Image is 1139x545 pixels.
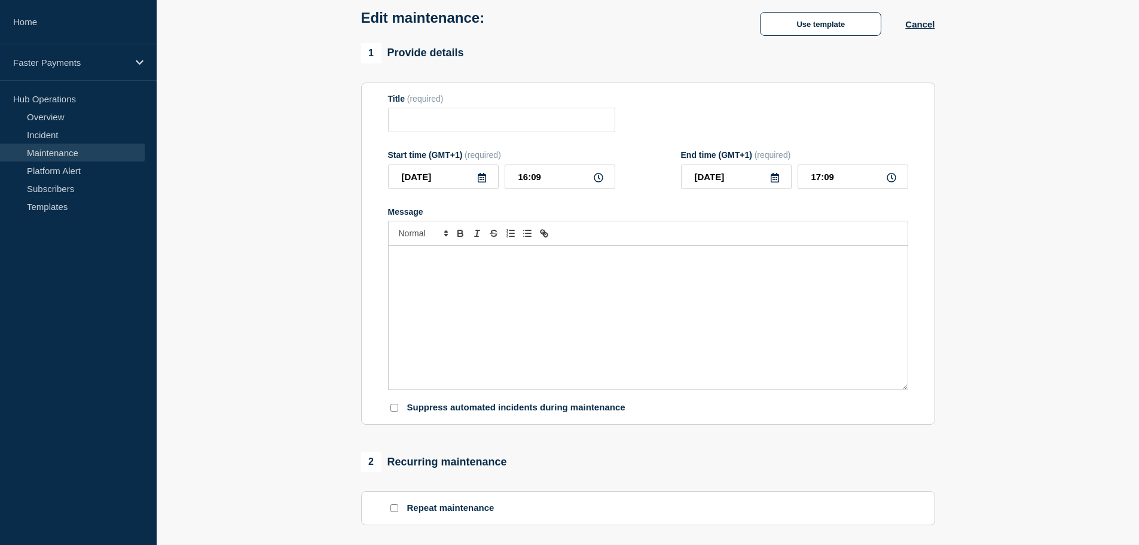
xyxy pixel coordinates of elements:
[755,150,791,160] span: (required)
[465,150,501,160] span: (required)
[361,452,381,472] span: 2
[485,226,502,240] button: Toggle strikethrough text
[388,165,499,189] input: YYYY-MM-DD
[388,94,615,103] div: Title
[681,165,792,189] input: YYYY-MM-DD
[361,43,464,63] div: Provide details
[452,226,469,240] button: Toggle bold text
[361,10,485,26] h1: Edit maintenance:
[760,12,881,36] button: Use template
[505,165,615,189] input: HH:MM
[502,226,519,240] button: Toggle ordered list
[388,207,908,217] div: Message
[13,57,128,68] p: Faster Payments
[388,150,615,160] div: Start time (GMT+1)
[390,504,398,512] input: Repeat maintenance
[519,226,536,240] button: Toggle bulleted list
[905,19,935,29] button: Cancel
[469,226,485,240] button: Toggle italic text
[393,226,452,240] span: Font size
[681,150,908,160] div: End time (GMT+1)
[388,108,615,132] input: Title
[407,503,494,514] p: Repeat maintenance
[536,226,552,240] button: Toggle link
[361,43,381,63] span: 1
[798,165,908,189] input: HH:MM
[389,246,908,389] div: Message
[407,94,444,103] span: (required)
[361,452,507,472] div: Recurring maintenance
[390,404,398,412] input: Suppress automated incidents during maintenance
[407,402,625,413] p: Suppress automated incidents during maintenance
